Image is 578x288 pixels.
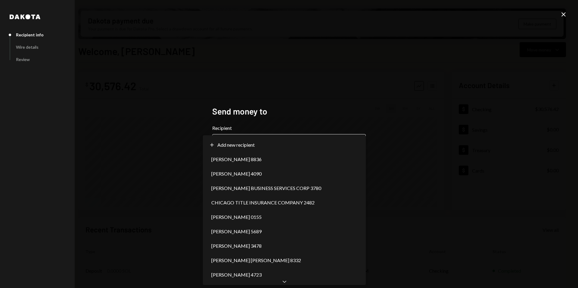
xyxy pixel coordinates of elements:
span: [PERSON_NAME] 3478 [211,242,262,250]
span: [PERSON_NAME] 8836 [211,156,262,163]
span: [PERSON_NAME] 5689 [211,228,262,235]
div: Review [16,57,30,62]
h2: Send money to [212,106,366,117]
label: Recipient [212,124,366,132]
span: Add new recipient [217,141,255,149]
button: Recipient [212,134,366,151]
span: CHICAGO TITLE INSURANCE COMPANY 2482 [211,199,315,206]
span: [PERSON_NAME] [PERSON_NAME] 8332 [211,257,301,264]
div: Recipient info [16,32,44,37]
span: [PERSON_NAME] 0155 [211,213,262,221]
span: [PERSON_NAME] BUSINESS SERVICES CORP 3780 [211,185,321,192]
span: [PERSON_NAME] 4090 [211,170,262,177]
span: [PERSON_NAME] 4723 [211,271,262,278]
div: Wire details [16,44,39,50]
